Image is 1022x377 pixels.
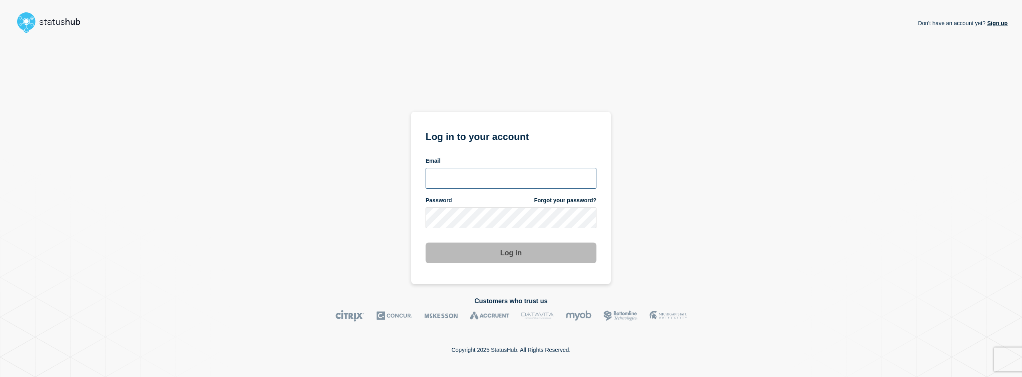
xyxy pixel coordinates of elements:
img: Accruent logo [470,310,509,322]
img: Citrix logo [335,310,364,322]
img: DataVita logo [521,310,554,322]
input: password input [426,207,596,228]
img: myob logo [566,310,592,322]
a: Forgot your password? [534,197,596,204]
h1: Log in to your account [426,128,596,143]
p: Copyright 2025 StatusHub. All Rights Reserved. [452,347,570,353]
span: Password [426,197,452,204]
img: Bottomline logo [604,310,638,322]
input: email input [426,168,596,189]
img: Concur logo [376,310,412,322]
h2: Customers who trust us [14,298,1008,305]
span: Email [426,157,440,165]
img: McKesson logo [424,310,458,322]
button: Log in [426,243,596,263]
a: Sign up [986,20,1008,26]
img: MSU logo [650,310,687,322]
p: Don't have an account yet? [918,14,1008,33]
img: StatusHub logo [14,10,90,35]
